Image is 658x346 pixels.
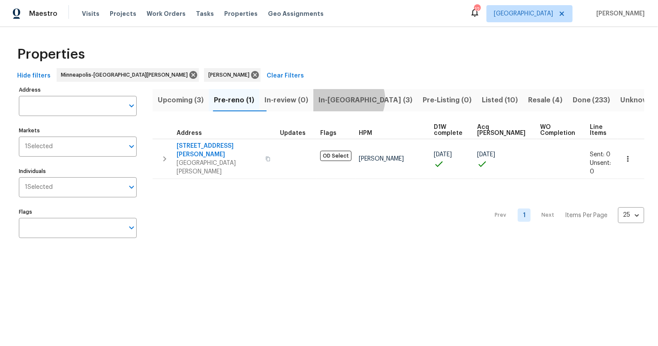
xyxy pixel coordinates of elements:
[359,130,372,136] span: HPM
[618,204,644,226] div: 25
[25,184,53,191] span: 1 Selected
[494,9,553,18] span: [GEOGRAPHIC_DATA]
[214,94,254,106] span: Pre-reno (1)
[177,159,260,176] span: [GEOGRAPHIC_DATA][PERSON_NAME]
[318,94,412,106] span: In-[GEOGRAPHIC_DATA] (3)
[126,181,138,193] button: Open
[14,68,54,84] button: Hide filters
[565,211,608,220] p: Items Per Page
[540,124,575,136] span: WO Completion
[280,130,306,136] span: Updates
[482,94,518,106] span: Listed (10)
[19,87,137,92] label: Address
[29,9,57,18] span: Maestro
[474,5,480,14] div: 12
[477,124,526,136] span: Acq [PERSON_NAME]
[208,71,253,79] span: [PERSON_NAME]
[359,156,404,162] span: [PERSON_NAME]
[126,222,138,234] button: Open
[593,9,645,18] span: [PERSON_NAME]
[590,152,610,158] span: Sent: 0
[126,100,138,112] button: Open
[17,50,85,59] span: Properties
[320,130,337,136] span: Flags
[423,94,472,106] span: Pre-Listing (0)
[477,152,495,158] span: [DATE]
[267,71,304,81] span: Clear Filters
[320,151,352,161] span: OD Select
[19,128,137,133] label: Markets
[61,71,191,79] span: Minneapolis-[GEOGRAPHIC_DATA][PERSON_NAME]
[264,94,308,106] span: In-review (0)
[434,152,452,158] span: [DATE]
[19,169,137,174] label: Individuals
[17,71,51,81] span: Hide filters
[110,9,136,18] span: Projects
[590,160,611,175] span: Unsent: 0
[268,9,324,18] span: Geo Assignments
[487,184,644,247] nav: Pagination Navigation
[177,130,202,136] span: Address
[25,143,53,150] span: 1 Selected
[147,9,186,18] span: Work Orders
[528,94,562,106] span: Resale (4)
[204,68,261,82] div: [PERSON_NAME]
[573,94,610,106] span: Done (233)
[196,11,214,17] span: Tasks
[263,68,307,84] button: Clear Filters
[590,124,607,136] span: Line Items
[126,140,138,152] button: Open
[158,94,204,106] span: Upcoming (3)
[177,142,260,159] span: [STREET_ADDRESS][PERSON_NAME]
[57,68,199,82] div: Minneapolis-[GEOGRAPHIC_DATA][PERSON_NAME]
[224,9,258,18] span: Properties
[518,209,531,222] a: Goto page 1
[82,9,99,18] span: Visits
[434,124,463,136] span: D1W complete
[19,209,137,215] label: Flags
